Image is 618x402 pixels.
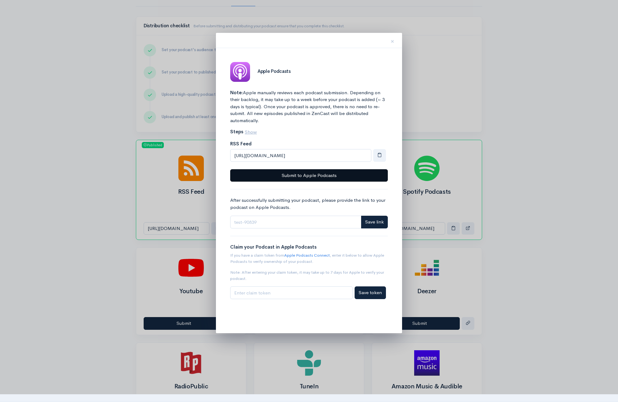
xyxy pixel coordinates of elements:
img: Apple Podcasts logo [230,62,250,82]
p: If you have a claim token from , enter it below to allow Apple Podcasts to verify ownership of yo... [230,252,388,264]
strong: RSS Feed [230,141,252,147]
button: Submit to Apple Podcasts [230,169,388,182]
span: × [391,37,394,46]
button: Close [383,31,402,50]
input: Claim Token [230,286,353,299]
button: Copy RSS Feed [373,149,386,162]
p: Apple manually reviews each podcast submission. Depending on their backlog, it may take up to a w... [230,89,388,124]
input: Link [230,216,361,228]
p: Note: After entering your claim token, it may take up to 7 days for Apple to verify your podcast. [230,269,388,281]
a: Apple Podcasts Connect [284,253,330,258]
p: After successfully submitting your podcast, please provide the link to your podcast on Apple Podc... [230,197,388,211]
h4: Apple Podcasts [257,69,388,74]
span: Save token [359,289,382,295]
button: Save token [355,286,386,299]
input: RSS Feed [230,149,371,162]
strong: Note: [230,90,243,95]
button: Save link [361,216,388,228]
strong: Claim your Podcast in Apple Podcasts [230,244,316,250]
span: Save link [365,219,384,225]
u: Show [245,129,257,135]
button: Show [244,126,261,139]
strong: Steps [230,129,243,135]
